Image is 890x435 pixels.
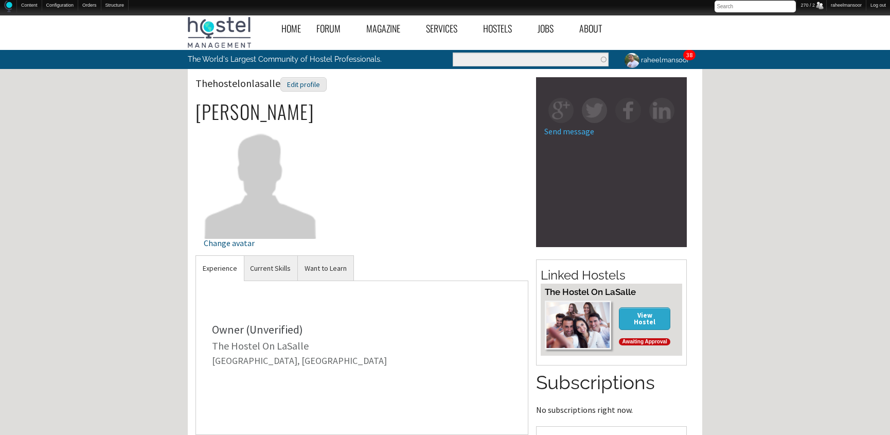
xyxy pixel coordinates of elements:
[359,17,418,40] a: Magazine
[545,287,636,297] a: The Hostel On LaSalle
[196,256,244,281] a: Experience
[649,98,674,123] img: in-square.png
[536,370,687,414] section: No subscriptions right now.
[280,77,327,92] div: Edit profile
[204,125,317,238] img: Thehostelonlasalle's picture
[195,101,528,123] h2: [PERSON_NAME]
[572,17,620,40] a: About
[686,51,692,59] a: 38
[280,77,327,90] a: Edit profile
[204,176,317,247] a: Change avatar
[582,98,607,123] img: tw-square.png
[536,370,687,396] h2: Subscriptions
[212,356,512,366] div: [GEOGRAPHIC_DATA], [GEOGRAPHIC_DATA]
[544,126,594,136] a: Send message
[619,307,670,329] a: View Hostel
[212,324,512,335] div: Owner (Unverified)
[298,256,353,281] a: Want to Learn
[616,50,695,70] a: raheelmansoor
[195,77,327,90] span: Thehostelonlasalle
[188,50,402,68] p: The World's Largest Community of Hostel Professionals.
[212,339,309,352] a: The Hostel On LaSalle
[715,1,796,12] input: Search
[541,267,682,284] h2: Linked Hostels
[4,1,12,12] img: Home
[615,98,640,123] img: fb-square.png
[309,17,359,40] a: Forum
[475,17,530,40] a: Hostels
[548,98,574,123] img: gp-square.png
[623,51,641,69] img: raheelmansoor's picture
[204,239,317,247] div: Change avatar
[619,338,670,345] div: Awaiting Approval
[418,17,475,40] a: Services
[274,17,309,40] a: Home
[530,17,572,40] a: Jobs
[188,17,251,48] img: Hostel Management Home
[453,53,609,66] input: Enter the terms you wish to search for.
[243,256,297,281] a: Current Skills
